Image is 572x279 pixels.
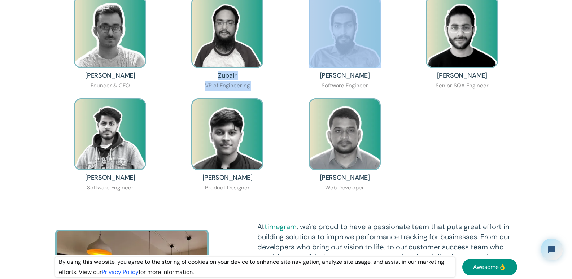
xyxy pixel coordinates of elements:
[437,72,487,79] h3: [PERSON_NAME]
[320,72,370,79] h3: [PERSON_NAME]
[325,183,364,193] div: Web Developer
[91,81,130,91] div: Founder & CEO
[205,183,250,193] div: Product Designer
[322,81,368,91] div: Software Engineer
[87,183,134,193] div: Software Engineer
[218,72,237,79] h3: Zubair
[265,222,297,231] span: timegram
[85,174,135,181] h3: [PERSON_NAME]
[205,81,250,91] div: VP of Engineering
[202,174,253,181] h3: [PERSON_NAME]
[85,72,135,79] h3: [PERSON_NAME]
[102,268,139,276] a: Privacy Policy
[535,232,569,266] iframe: Tidio Chat
[55,257,455,277] div: By using this website, you agree to the storing of cookies on your device to enhance site navigat...
[462,259,517,275] a: Awesome👌
[436,81,489,91] div: Senior SQA Engineer
[320,174,370,181] h3: [PERSON_NAME]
